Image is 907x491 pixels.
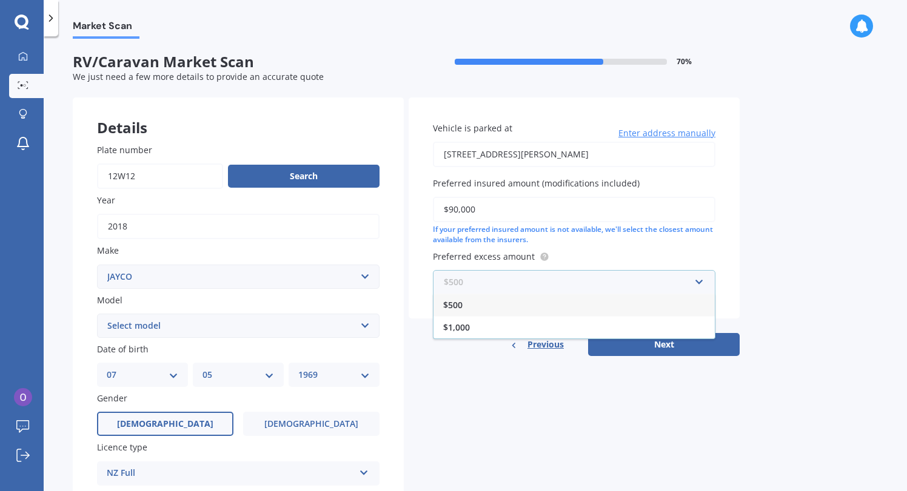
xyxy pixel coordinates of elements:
div: If your preferred insured amount is not available, we'll select the closest amount available from... [433,225,715,245]
span: [DEMOGRAPHIC_DATA] [264,419,358,429]
span: $1,000 [443,321,470,333]
span: [DEMOGRAPHIC_DATA] [117,419,213,429]
img: ACg8ocIhAM2IB1k8pdNQXOMFFfAoMhvvij-zbIHbIohbaANW_h24_A=s96-c [14,388,32,406]
div: NZ Full [107,466,354,481]
span: We just need a few more details to provide an accurate quote [73,71,324,82]
span: Preferred excess amount [433,251,535,262]
input: Enter plate number [97,163,223,189]
span: Preferred insured amount (modifications included) [433,177,640,189]
span: Enter address manually [618,127,715,139]
span: Date of birth [97,343,149,355]
span: RV/Caravan Market Scan [73,53,406,71]
span: Year [97,194,115,206]
div: Details [73,97,404,134]
span: Market Scan [73,20,139,36]
input: YYYY [97,214,380,239]
span: Previous [527,335,564,354]
span: Make [97,245,119,257]
button: Search [228,165,380,188]
span: $500 [443,299,463,311]
span: Vehicle is parked at [433,122,512,134]
span: Plate number [97,144,152,156]
span: Licence type [97,442,147,453]
span: Model [97,294,122,306]
span: Gender [97,392,127,404]
input: Enter value including all modifications [433,197,715,222]
button: Next [588,333,740,356]
span: 70 % [677,58,692,66]
input: Enter address [433,142,715,167]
